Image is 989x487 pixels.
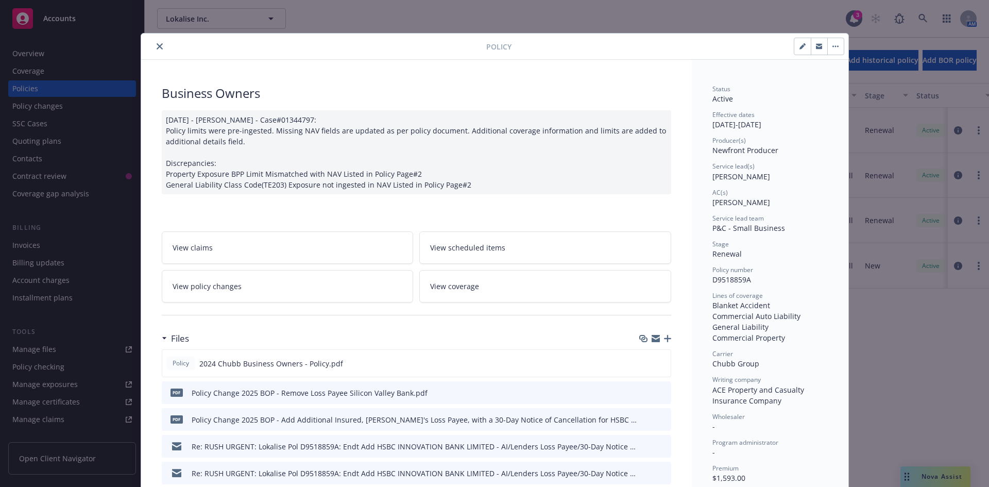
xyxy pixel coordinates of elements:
button: download file [641,358,649,369]
div: Re: RUSH URGENT: Lokalise Pol D9518859A: Endt Add HSBC INNOVATION BANK LIMITED - AI/Lenders Loss ... [192,441,637,452]
div: Policy Change 2025 BOP - Add Additional Insured, [PERSON_NAME]'s Loss Payee, with a 30-Day Notice... [192,414,637,425]
span: Policy [486,41,511,52]
div: Business Owners [162,85,671,102]
span: Policy number [712,265,753,274]
span: pdf [170,389,183,396]
div: [DATE] - [PERSON_NAME] - Case#01344797: Policy limits were pre-ingested. Missing NAV fields are u... [162,110,671,194]
div: [DATE] - [DATE] [712,110,828,130]
span: Lines of coverage [712,291,763,300]
span: Effective dates [712,110,755,119]
button: preview file [658,468,667,479]
span: $1,593.00 [712,473,745,483]
button: close [154,40,166,53]
button: preview file [658,441,667,452]
span: - [712,447,715,457]
div: Blanket Accident [712,300,828,311]
span: Premium [712,464,739,473]
div: General Liability [712,322,828,332]
button: download file [641,441,650,452]
button: preview file [657,358,667,369]
span: D9518859A [712,275,751,284]
span: Service lead(s) [712,162,755,171]
span: Writing company [712,375,761,384]
div: Policy Change 2025 BOP - Remove Loss Payee Silicon Valley Bank.pdf [192,388,428,398]
span: - [712,422,715,431]
span: View claims [173,242,213,253]
span: View policy changes [173,281,242,292]
div: Commercial Auto Liability [712,311,828,322]
div: Commercial Property [712,332,828,343]
span: Policy [170,359,191,368]
span: Producer(s) [712,136,746,145]
button: preview file [658,388,667,398]
span: View coverage [430,281,479,292]
span: Service lead team [712,214,764,223]
span: ACE Property and Casualty Insurance Company [712,385,806,406]
div: Files [162,332,189,345]
button: download file [641,414,650,425]
span: View scheduled items [430,242,505,253]
span: Carrier [712,349,733,358]
h3: Files [171,332,189,345]
span: Chubb Group [712,359,759,368]
div: Re: RUSH URGENT: Lokalise Pol D9518859A: Endt Add HSBC INNOVATION BANK LIMITED - AI/Lenders Loss ... [192,468,637,479]
span: Newfront Producer [712,145,778,155]
button: download file [641,468,650,479]
span: [PERSON_NAME] [712,172,770,181]
span: [PERSON_NAME] [712,197,770,207]
span: Wholesaler [712,412,745,421]
a: View coverage [419,270,671,303]
span: Stage [712,240,729,248]
span: Program administrator [712,438,778,447]
span: pdf [170,415,183,423]
a: View claims [162,231,414,264]
span: Status [712,85,730,93]
span: Active [712,94,733,104]
a: View policy changes [162,270,414,303]
button: download file [641,388,650,398]
span: Renewal [712,249,742,259]
span: P&C - Small Business [712,223,785,233]
button: preview file [658,414,667,425]
span: 2024 Chubb Business Owners - Policy.pdf [199,358,343,369]
a: View scheduled items [419,231,671,264]
span: AC(s) [712,188,728,197]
